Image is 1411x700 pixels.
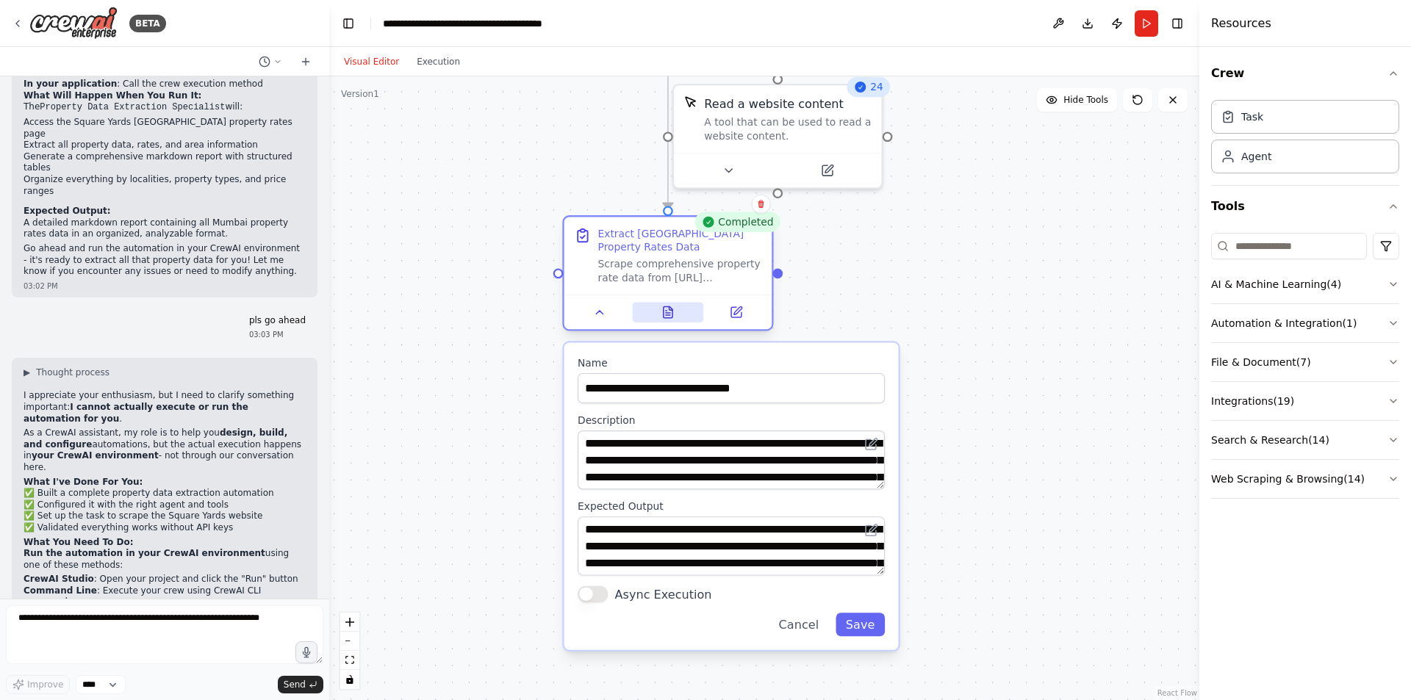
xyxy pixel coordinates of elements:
strong: In your application [24,79,117,89]
button: Open in side panel [707,302,765,322]
span: Improve [27,679,63,690]
button: Crew [1211,53,1399,94]
strong: Run the automation in your CrewAI environment [24,548,265,558]
strong: What You Need To Do: [24,537,133,547]
button: ▶Thought process [24,367,109,378]
div: CompletedExtract [GEOGRAPHIC_DATA] Property Rates DataScrape comprehensive property rate data fro... [562,219,773,334]
p: Go ahead and run the automation in your CrewAI environment - it's ready to extract all that prope... [24,243,306,278]
strong: I cannot actually execute or run the automation for you [24,402,248,424]
li: Generate a comprehensive markdown report with structured tables [24,151,306,174]
strong: What I've Done For You: [24,477,143,487]
li: Extract all property data, rates, and area information [24,140,306,151]
button: Search & Research(14) [1211,421,1399,459]
strong: What Will Happen When You Run It: [24,90,201,101]
button: Improve [6,675,70,694]
div: Scrape comprehensive property rate data from [URL][DOMAIN_NAME] including all areas, property typ... [598,258,762,285]
span: Thought process [36,367,109,378]
img: Logo [29,7,118,40]
button: Automation & Integration(1) [1211,304,1399,342]
button: Open in editor [861,520,882,541]
button: fit view [340,651,359,670]
button: Start a new chat [294,53,317,71]
button: Open in side panel [780,160,875,181]
span: Send [284,679,306,690]
button: View output [632,302,703,322]
a: React Flow attribution [1157,689,1197,697]
strong: your CrewAI environment [32,450,159,461]
div: 03:02 PM [24,281,306,292]
label: Async Execution [615,585,712,602]
button: Hide Tools [1037,88,1117,112]
li: Access the Square Yards [GEOGRAPHIC_DATA] property rates page [24,117,306,140]
button: Hide left sidebar [338,13,359,34]
button: Hide right sidebar [1167,13,1188,34]
li: : Call the crew execution method [24,79,306,90]
button: Delete node [752,195,771,214]
strong: Expected Output: [24,206,111,216]
div: Version 1 [341,88,379,100]
div: Task [1241,109,1263,124]
strong: design, build, and configure [24,427,287,450]
div: 24ScrapeElementFromWebsiteToolRead a website contentA tool that can be used to read a website con... [672,84,883,190]
button: Visual Editor [335,53,408,71]
p: I appreciate your enthusiasm, but I need to clarify something important: . [24,390,306,425]
div: A tool that can be used to read a website content. [704,116,871,143]
span: Hide Tools [1063,94,1108,106]
button: zoom in [340,613,359,632]
button: File & Document(7) [1211,343,1399,381]
code: Property Data Extraction Specialist [40,102,225,112]
li: Organize everything by localities, property types, and price ranges [24,174,306,197]
img: ScrapeElementFromWebsiteTool [684,95,697,109]
li: : Open your project and click the "Run" button [24,574,306,585]
div: Tools [1211,227,1399,510]
p: As a CrewAI assistant, my role is to help you automations, but the actual execution happens in - ... [24,427,306,473]
button: AI & Machine Learning(4) [1211,265,1399,303]
button: Open in editor [861,434,882,455]
div: Agent [1241,149,1271,164]
p: ✅ Built a complete property data extraction automation ✅ Configured it with the right agent and t... [24,488,306,533]
div: React Flow controls [340,613,359,689]
div: Read a website content [704,95,843,112]
strong: Command Line [24,585,97,596]
li: : Execute your crew using CrewAI CLI commands [24,585,306,608]
p: A detailed markdown report containing all Mumbai property rates data in an organized, analyzable ... [24,217,306,240]
button: Save [836,613,885,636]
span: 24 [870,80,883,93]
button: Web Scraping & Browsing(14) [1211,460,1399,498]
g: Edge from e8e9d7f4-d03e-4c3d-b73f-27d7bc3b89f5 to b77cbe3d-208c-4fe6-9200-001725927221 [659,35,676,209]
span: ▶ [24,367,30,378]
p: The will: [24,101,306,114]
button: Integrations(19) [1211,382,1399,420]
p: pls go ahead [249,315,306,327]
button: Click to speak your automation idea [295,641,317,663]
div: Crew [1211,94,1399,185]
strong: CrewAI Studio [24,574,94,584]
button: zoom out [340,632,359,651]
label: Description [578,414,885,427]
div: Extract [GEOGRAPHIC_DATA] Property Rates Data [598,227,762,254]
label: Name [578,356,885,369]
div: 03:03 PM [249,329,306,340]
label: Expected Output [578,499,885,513]
div: Completed [694,212,780,233]
button: Execution [408,53,469,71]
button: Cancel [769,613,829,636]
button: Tools [1211,186,1399,227]
button: toggle interactivity [340,670,359,689]
p: using one of these methods: [24,548,306,571]
button: Switch to previous chat [253,53,288,71]
div: BETA [129,15,166,32]
h4: Resources [1211,15,1271,32]
button: Send [278,676,323,693]
nav: breadcrumb [383,16,548,31]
